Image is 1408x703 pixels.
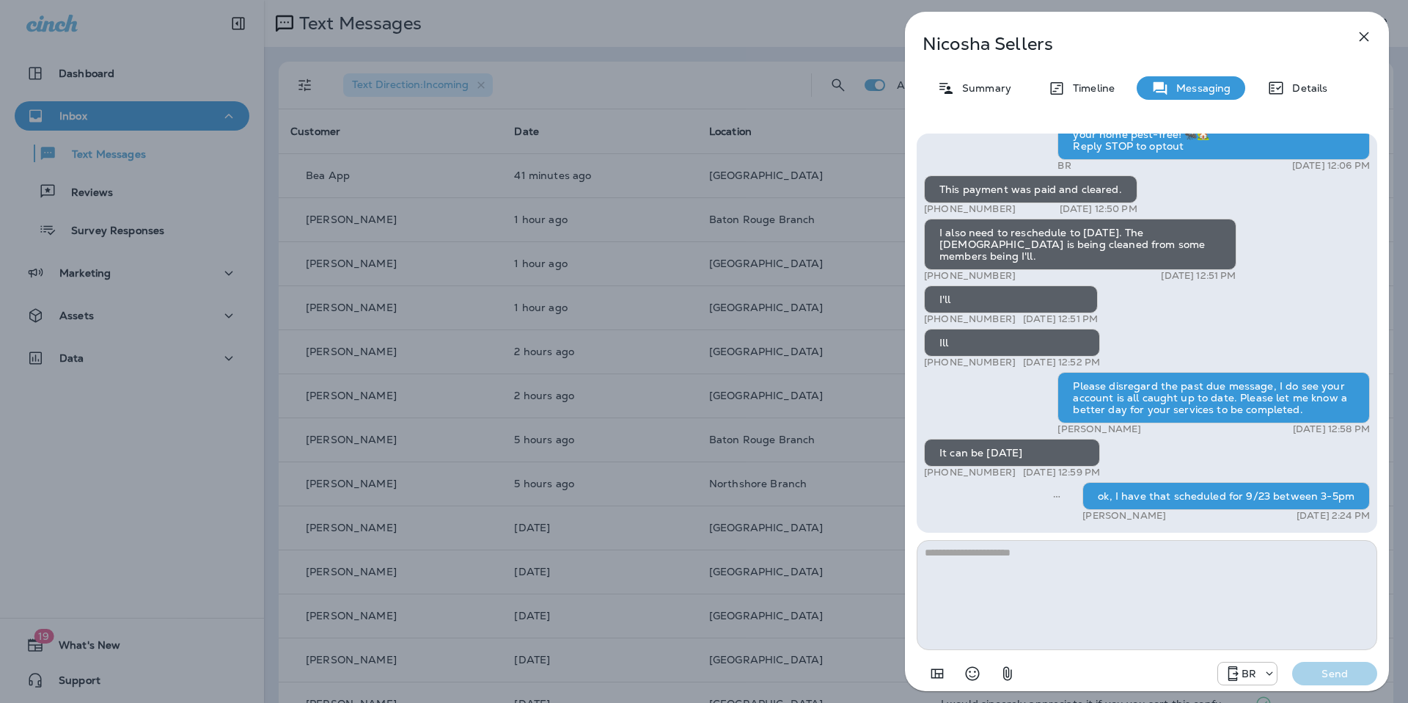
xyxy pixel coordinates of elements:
p: [DATE] 12:51 PM [1023,313,1098,325]
div: It can be [DATE] [924,439,1100,467]
p: [PHONE_NUMBER] [924,313,1016,325]
p: [PHONE_NUMBER] [924,270,1016,282]
div: I'll [924,285,1098,313]
button: Add in a premade template [923,659,952,688]
p: [DATE] 12:51 PM [1161,270,1236,282]
div: ok, I have that scheduled for 9/23 between 3-5pm [1082,482,1370,510]
p: [PHONE_NUMBER] [924,357,1016,368]
p: Details [1285,82,1327,94]
p: Summary [955,82,1011,94]
p: [PERSON_NAME] [1057,423,1141,435]
div: +1 (225) 577-6368 [1218,665,1277,682]
p: [DATE] 12:59 PM [1023,467,1100,478]
p: [DATE] 12:58 PM [1293,423,1370,435]
p: [DATE] 2:24 PM [1297,510,1370,522]
div: This payment was paid and cleared. [924,175,1137,203]
p: BR [1242,668,1256,680]
div: I also need to reschedule to [DATE]. The [DEMOGRAPHIC_DATA] is being cleaned from some members be... [924,219,1236,270]
p: [DATE] 12:52 PM [1023,357,1100,368]
span: Sent [1053,489,1060,502]
p: [DATE] 12:50 PM [1060,203,1137,215]
p: Timeline [1066,82,1115,94]
p: [PERSON_NAME] [1082,510,1166,522]
p: [PHONE_NUMBER] [924,467,1016,478]
button: Select an emoji [958,659,987,688]
p: Messaging [1169,82,1231,94]
div: Please disregard the past due message, I do see your account is all caught up to date. Please let... [1057,372,1370,423]
p: BR [1057,160,1071,172]
div: Ill [924,329,1100,357]
p: Nicosha Sellers [923,34,1323,54]
p: [PHONE_NUMBER] [924,203,1016,215]
p: [DATE] 12:06 PM [1292,160,1370,172]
